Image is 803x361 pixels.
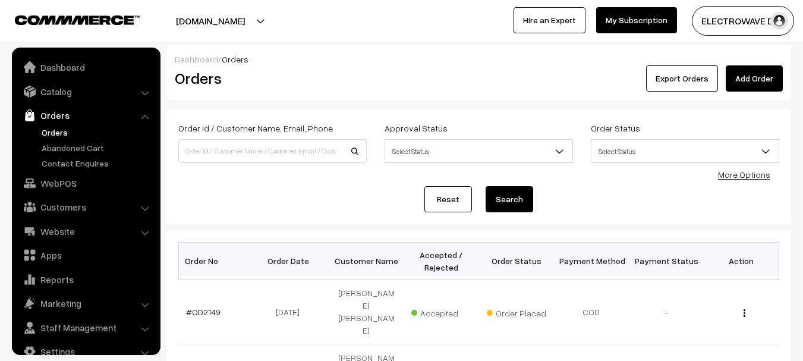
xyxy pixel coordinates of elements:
[254,243,329,280] th: Order Date
[39,126,156,139] a: Orders
[646,65,718,92] button: Export Orders
[15,12,119,26] a: COMMMERCE
[385,122,448,134] label: Approval Status
[178,139,367,163] input: Order Id / Customer Name / Customer Email / Customer Phone
[596,7,677,33] a: My Subscription
[486,186,533,212] button: Search
[718,169,770,180] a: More Options
[629,243,704,280] th: Payment Status
[186,307,221,317] a: #OD2149
[385,141,572,162] span: Select Status
[15,172,156,194] a: WebPOS
[704,243,779,280] th: Action
[514,7,585,33] a: Hire an Expert
[404,243,478,280] th: Accepted / Rejected
[692,6,794,36] button: ELECTROWAVE DE…
[591,122,640,134] label: Order Status
[178,122,333,134] label: Order Id / Customer Name, Email, Phone
[554,243,629,280] th: Payment Method
[15,244,156,266] a: Apps
[15,15,140,24] img: COMMMERCE
[329,280,404,344] td: [PERSON_NAME] [PERSON_NAME]
[179,243,254,280] th: Order No
[479,243,554,280] th: Order Status
[726,65,783,92] a: Add Order
[591,141,779,162] span: Select Status
[15,269,156,290] a: Reports
[15,56,156,78] a: Dashboard
[15,196,156,218] a: Customers
[591,139,779,163] span: Select Status
[744,309,745,317] img: Menu
[15,221,156,242] a: Website
[39,142,156,154] a: Abandoned Cart
[134,6,286,36] button: [DOMAIN_NAME]
[424,186,472,212] a: Reset
[39,157,156,169] a: Contact Enquires
[770,12,788,30] img: user
[554,280,629,344] td: COD
[175,69,366,87] h2: Orders
[329,243,404,280] th: Customer Name
[175,54,218,64] a: Dashboard
[385,139,573,163] span: Select Status
[487,304,546,319] span: Order Placed
[629,280,704,344] td: -
[15,293,156,314] a: Marketing
[175,53,783,65] div: /
[15,317,156,338] a: Staff Management
[15,81,156,102] a: Catalog
[15,105,156,126] a: Orders
[411,304,471,319] span: Accepted
[222,54,248,64] span: Orders
[254,280,329,344] td: [DATE]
